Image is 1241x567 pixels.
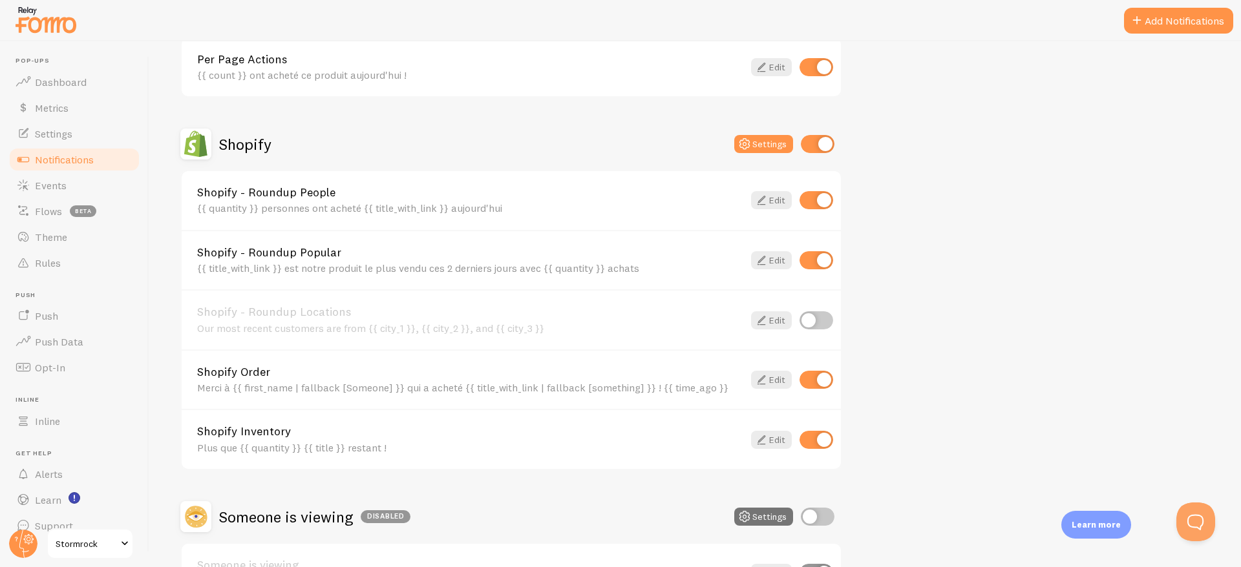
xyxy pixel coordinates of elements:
[8,487,141,513] a: Learn
[1061,511,1131,539] div: Learn more
[35,153,94,166] span: Notifications
[751,371,792,389] a: Edit
[8,172,141,198] a: Events
[361,510,410,523] div: Disabled
[14,3,78,36] img: fomo-relay-logo-orange.svg
[35,361,65,374] span: Opt-In
[35,256,61,269] span: Rules
[197,54,743,65] a: Per Page Actions
[8,461,141,487] a: Alerts
[8,303,141,329] a: Push
[8,95,141,121] a: Metrics
[734,508,793,526] button: Settings
[8,408,141,434] a: Inline
[734,135,793,153] button: Settings
[35,205,62,218] span: Flows
[197,262,743,274] div: {{ title_with_link }} est notre produit le plus vendu ces 2 derniers jours avec {{ quantity }} ac...
[35,231,67,243] span: Theme
[197,202,743,214] div: {{ quantity }} personnes ont acheté {{ title_with_link }} aujourd'hui
[47,528,134,559] a: Stormrock
[8,198,141,224] a: Flows beta
[16,449,141,458] span: Get Help
[197,442,743,453] div: Plus que {{ quantity }} {{ title }} restant !
[197,426,743,437] a: Shopify Inventory
[35,179,67,192] span: Events
[197,366,743,378] a: Shopify Order
[8,329,141,355] a: Push Data
[8,513,141,539] a: Support
[751,311,792,329] a: Edit
[197,69,743,81] div: {{ count }} ont acheté ce produit aujourd'hui !
[16,291,141,300] span: Push
[751,431,792,449] a: Edit
[8,69,141,95] a: Dashboard
[8,121,141,147] a: Settings
[197,306,743,318] a: Shopify - Roundup Locations
[751,251,792,269] a: Edit
[35,335,83,348] span: Push Data
[1072,519,1121,531] p: Learn more
[35,127,72,140] span: Settings
[8,147,141,172] a: Notifications
[751,191,792,209] a: Edit
[35,468,63,480] span: Alerts
[8,224,141,250] a: Theme
[35,493,61,506] span: Learn
[35,415,60,428] span: Inline
[69,492,80,504] svg: <p>Watch New Feature Tutorials!</p>
[197,322,743,334] div: Our most recent customers are from {{ city_1 }}, {{ city_2 }}, and {{ city_3 }}
[16,396,141,404] span: Inline
[56,536,117,552] span: Stormrock
[8,355,141,380] a: Opt-In
[197,382,743,393] div: Merci à {{ first_name | fallback [Someone] }} qui a acheté {{ title_with_link | fallback [somethi...
[219,507,410,527] h2: Someone is viewing
[197,247,743,258] a: Shopify - Roundup Popular
[751,58,792,76] a: Edit
[35,519,73,532] span: Support
[35,76,87,88] span: Dashboard
[1176,502,1215,541] iframe: Help Scout Beacon - Open
[219,134,271,154] h2: Shopify
[16,57,141,65] span: Pop-ups
[35,309,58,322] span: Push
[180,501,211,532] img: Someone is viewing
[70,205,96,217] span: beta
[197,187,743,198] a: Shopify - Roundup People
[35,101,69,114] span: Metrics
[180,129,211,160] img: Shopify
[8,250,141,276] a: Rules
